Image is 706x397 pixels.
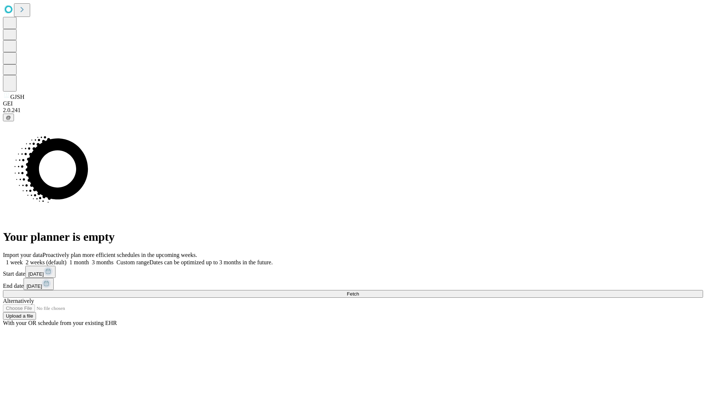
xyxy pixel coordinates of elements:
span: GJSH [10,94,24,100]
span: Proactively plan more efficient schedules in the upcoming weeks. [43,252,197,258]
span: 2 weeks (default) [26,259,67,265]
button: Upload a file [3,312,36,320]
div: GEI [3,100,703,107]
span: [DATE] [26,283,42,289]
div: End date [3,278,703,290]
span: With your OR schedule from your existing EHR [3,320,117,326]
span: 3 months [92,259,114,265]
span: 1 week [6,259,23,265]
div: Start date [3,266,703,278]
span: Fetch [347,291,359,297]
div: 2.0.241 [3,107,703,114]
span: [DATE] [28,271,44,277]
span: Dates can be optimized up to 3 months in the future. [149,259,272,265]
h1: Your planner is empty [3,230,703,244]
span: Import your data [3,252,43,258]
span: Alternatively [3,298,34,304]
span: @ [6,115,11,120]
button: @ [3,114,14,121]
button: [DATE] [24,278,54,290]
span: 1 month [69,259,89,265]
button: Fetch [3,290,703,298]
span: Custom range [117,259,149,265]
button: [DATE] [25,266,56,278]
